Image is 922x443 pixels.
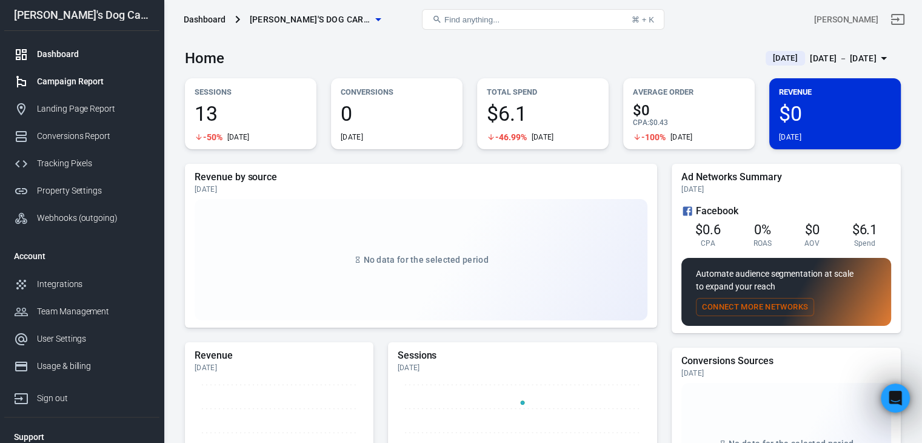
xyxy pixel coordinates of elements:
[10,306,232,327] textarea: Message…
[4,95,159,123] a: Landing Page Report
[4,242,159,271] li: Account
[398,350,648,362] h5: Sessions
[19,29,189,100] div: ⏳ while we fetch the list of Ad Integrations connected to the property [PERSON_NAME]'s Dog Care S...
[4,353,159,380] a: Usage & billing
[30,77,150,87] b: Select the Ad integration
[633,118,649,127] span: CPA :
[4,10,159,21] div: [PERSON_NAME]'s Dog Care Shop
[681,184,891,194] div: [DATE]
[37,103,150,115] div: Landing Page Report
[854,238,876,248] span: Spend
[4,325,159,353] a: User Settings
[681,204,891,218] div: Facebook
[35,7,54,26] img: Profile image for AnyTrack
[37,157,150,170] div: Tracking Pixels
[4,123,159,150] a: Conversions Report
[398,363,648,373] div: [DATE]
[19,297,189,321] div: Please describe in details what you are experiencing.
[341,103,453,124] span: 0
[881,384,910,413] iframe: Intercom live chat
[195,184,647,194] div: [DATE]
[4,68,159,95] a: Campaign Report
[37,75,150,88] div: Campaign Report
[203,133,222,141] span: -50%
[195,363,364,373] div: [DATE]
[8,5,31,28] button: go back
[4,150,159,177] a: Tracking Pixels
[37,392,150,405] div: Sign out
[195,103,307,124] span: 13
[10,290,233,355] div: AnyTrack says…
[195,171,647,183] h5: Revenue by source
[632,15,654,24] div: ⌘ + K
[633,86,745,98] p: Average Order
[10,153,199,249] div: Thank you. According to your current settings, the FacebookPixel integration has the following co...
[670,132,693,142] div: [DATE]
[250,12,371,27] span: Emma's Dog Care Shop
[19,258,189,282] div: Your integration seems to be connected and properly setup.
[695,222,721,237] span: $0.6
[59,12,102,21] h1: AnyTrack
[754,222,771,237] span: 0%
[37,48,150,61] div: Dashboard
[681,355,891,367] h5: Conversions Sources
[37,184,150,197] div: Property Settings
[810,51,877,66] div: [DATE] － [DATE]
[10,117,233,154] div: B says…
[208,327,227,347] button: Send a message…
[10,21,233,117] div: AnyTrack says…
[681,204,693,218] svg: Facebook Ads
[10,153,233,251] div: AnyTrack says…
[883,5,912,34] a: Sign out
[28,217,189,228] li: Conversion API: true
[28,202,189,214] li: Pixel / Tag ID: 1196951242448052
[341,86,453,98] p: Conversions
[4,177,159,205] a: Property Settings
[756,49,901,69] button: [DATE][DATE] － [DATE]
[753,238,772,248] span: ROAS
[4,41,159,68] a: Dashboard
[852,222,877,237] span: $6.1
[341,132,363,142] div: [DATE]
[649,118,668,127] span: $0.43
[696,298,814,317] button: Connect More Networks
[184,13,225,25] div: Dashboard
[28,231,189,242] li: Ads Integration: true
[814,13,878,26] div: Account id: w1td9fp5
[4,271,159,298] a: Integrations
[37,305,150,318] div: Team Management
[364,255,489,265] span: No data for the selected period
[805,222,820,237] span: $0
[10,251,233,290] div: AnyTrack says…
[10,290,199,328] div: Please describe in details what you are experiencing.
[37,360,150,373] div: Usage & billing
[495,133,527,141] span: -46.99%
[4,380,159,412] a: Sign out
[227,132,250,142] div: [DATE]
[185,50,224,67] h3: Home
[422,9,664,30] button: Find anything...⌘ + K
[681,171,891,183] h5: Ad Networks Summary
[487,103,599,124] span: $6.1
[19,160,189,196] div: Thank you. According to your current settings, the FacebookPixel integration has the following co...
[701,238,715,248] span: CPA
[4,205,159,232] a: Webhooks (outgoing)
[779,86,891,98] p: Revenue
[195,350,364,362] h5: Revenue
[10,21,199,107] div: ⏳Please holdwhile we fetch the list of Ad Integrations connected to the property [PERSON_NAME]'s ...
[37,333,150,345] div: User Settings
[154,117,233,144] div: FacebookPixel
[10,251,199,289] div: Your integration seems to be connected and properly setup.
[4,298,159,325] a: Team Management
[487,86,599,98] p: Total Spend
[779,132,801,142] div: [DATE]
[245,8,386,31] button: [PERSON_NAME]'s Dog Care Shop
[30,29,85,39] b: Please hold
[190,5,213,28] button: Home
[37,212,150,225] div: Webhooks (outgoing)
[681,368,891,378] div: [DATE]
[532,132,554,142] div: [DATE]
[779,103,891,124] span: $0
[633,103,745,118] span: $0
[804,238,820,248] span: AOV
